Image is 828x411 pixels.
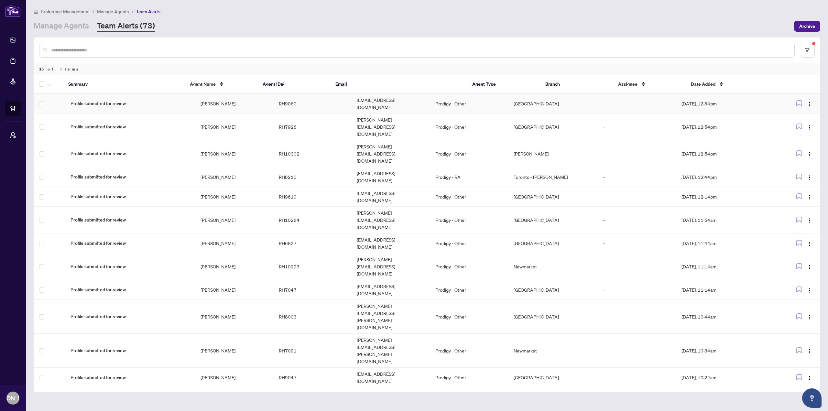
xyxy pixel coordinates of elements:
span: home [34,9,38,14]
td: [PERSON_NAME][EMAIL_ADDRESS][DOMAIN_NAME] [352,253,430,280]
td: Newmarket [508,334,598,368]
td: - [598,207,676,233]
td: Prodigy - Other [430,334,508,368]
button: Logo [804,261,815,272]
td: Toronto - [PERSON_NAME] [508,167,598,187]
img: Logo [807,315,812,320]
td: Prodigy - Other [430,140,508,167]
td: Prodigy - Other [430,253,508,280]
button: Logo [804,148,815,159]
img: logo [5,5,21,17]
td: [PERSON_NAME] [195,167,274,187]
td: [PERSON_NAME] [195,140,274,167]
td: - [598,114,676,140]
span: user-switch [10,132,16,138]
td: Prodigy - Other [430,280,508,300]
td: - [598,167,676,187]
td: [PERSON_NAME] [195,280,274,300]
span: Profile submitted for review [71,193,191,200]
td: Prodigy - Other [430,114,508,140]
span: Profile submitted for review [71,374,191,381]
img: Logo [807,195,812,200]
td: RH7928 [274,114,352,140]
td: [PERSON_NAME] [195,207,274,233]
td: [PERSON_NAME][EMAIL_ADDRESS][PERSON_NAME][DOMAIN_NAME] [352,334,430,368]
button: Logo [804,311,815,322]
button: Logo [804,122,815,132]
th: Agent ID# [257,75,330,94]
td: [PERSON_NAME][EMAIL_ADDRESS][PERSON_NAME][DOMAIN_NAME] [352,300,430,334]
td: [DATE], 11:14am [676,253,770,280]
img: Logo [807,152,812,157]
img: Logo [807,102,812,107]
button: Logo [804,238,815,248]
td: - [598,94,676,114]
td: [PERSON_NAME] [195,94,274,114]
td: RH6827 [274,233,352,253]
span: Profile submitted for review [71,286,191,293]
td: [DATE], 12:44pm [676,167,770,187]
button: Logo [804,191,815,202]
a: Manage Agents [34,20,89,32]
span: Profile submitted for review [71,263,191,270]
span: Manage Agents [97,9,129,15]
td: [DATE], 11:44am [676,233,770,253]
td: [DATE], 12:14pm [676,187,770,207]
img: Logo [807,125,812,130]
button: Archive [794,21,820,32]
span: Profile submitted for review [71,123,191,130]
td: [DATE], 10:44am [676,300,770,334]
td: RH10293 [274,253,352,280]
td: [DATE], 10:24am [676,368,770,387]
span: Profile submitted for review [71,173,191,180]
td: RH10284 [274,207,352,233]
td: [PERSON_NAME] [195,253,274,280]
td: [GEOGRAPHIC_DATA] [508,300,598,334]
span: Brokerage Management [41,9,90,15]
td: [DATE], 12:54pm [676,140,770,167]
td: - [598,187,676,207]
td: [PERSON_NAME][EMAIL_ADDRESS][DOMAIN_NAME] [352,140,430,167]
td: [EMAIL_ADDRESS][DOMAIN_NAME] [352,94,430,114]
td: [PERSON_NAME] [195,233,274,253]
td: - [598,280,676,300]
img: Logo [807,241,812,246]
th: Branch [540,75,613,94]
td: RH8003 [274,300,352,334]
td: [DATE], 10:34am [676,334,770,368]
td: Prodigy - Other [430,233,508,253]
td: [PERSON_NAME] [195,187,274,207]
td: [DATE], 12:54pm [676,114,770,140]
a: Team Alerts (73) [97,20,155,32]
td: - [598,233,676,253]
div: 15 of Items [34,63,820,75]
span: Profile submitted for review [71,313,191,320]
td: [EMAIL_ADDRESS][DOMAIN_NAME] [352,187,430,207]
td: Prodigy - Other [430,368,508,387]
button: filter [800,43,815,58]
td: Prodigy - Other [430,300,508,334]
td: [PERSON_NAME] [508,140,598,167]
td: [GEOGRAPHIC_DATA] [508,207,598,233]
td: [EMAIL_ADDRESS][DOMAIN_NAME] [352,368,430,387]
td: [GEOGRAPHIC_DATA] [508,368,598,387]
td: RH9047 [274,368,352,387]
td: [PERSON_NAME] [195,114,274,140]
li: / [132,8,134,15]
td: - [598,140,676,167]
td: Prodigy - Other [430,187,508,207]
span: Profile submitted for review [71,150,191,157]
img: Logo [807,265,812,270]
img: Logo [807,175,812,180]
span: Archive [799,21,815,31]
th: Date Added [686,75,773,94]
button: Logo [804,215,815,225]
td: Prodigy - Other [430,94,508,114]
td: RH9610 [274,187,352,207]
td: - [598,253,676,280]
span: Date Added [691,81,715,88]
th: Email [330,75,467,94]
span: Team Alerts [136,9,160,15]
td: [PERSON_NAME][EMAIL_ADDRESS][DOMAIN_NAME] [352,114,430,140]
td: [PERSON_NAME] [195,334,274,368]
